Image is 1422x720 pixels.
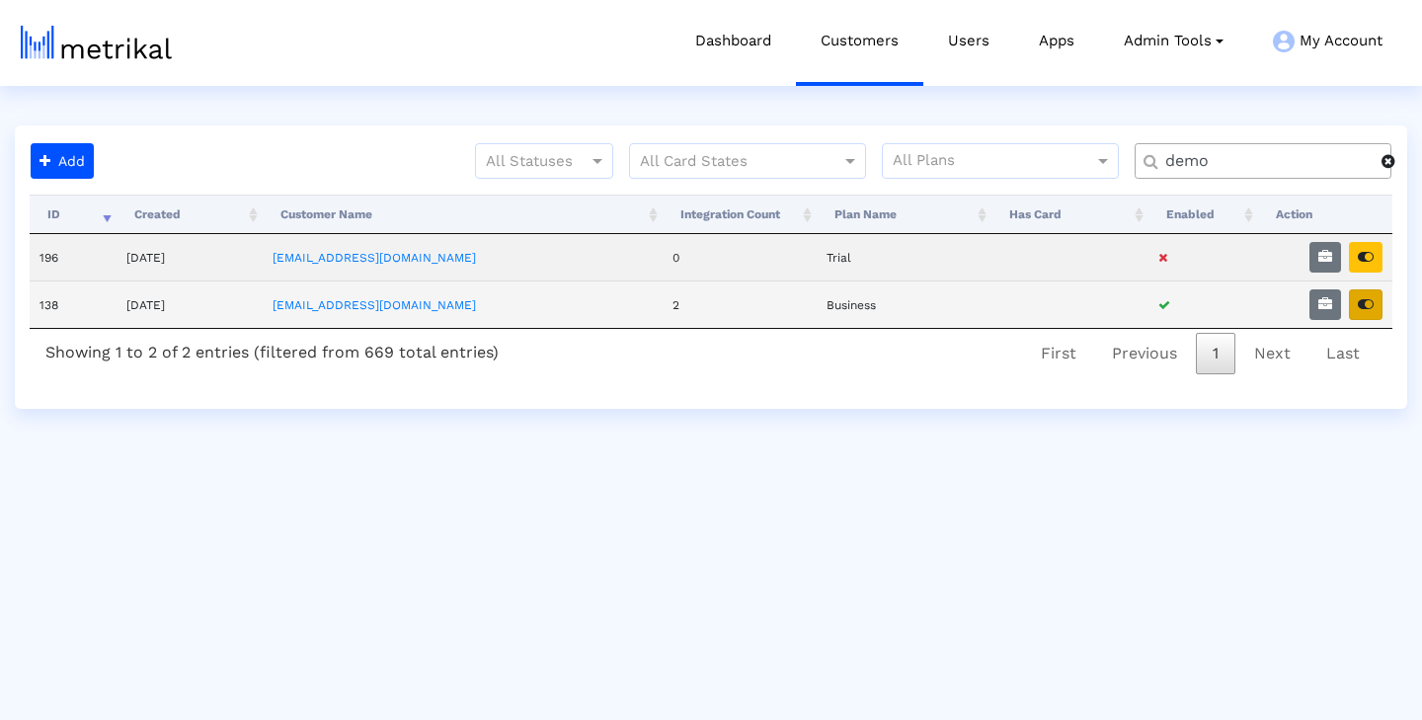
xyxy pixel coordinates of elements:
[273,298,476,312] a: [EMAIL_ADDRESS][DOMAIN_NAME]
[273,251,476,265] a: [EMAIL_ADDRESS][DOMAIN_NAME]
[117,195,264,234] th: Created: activate to sort column ascending
[991,195,1148,234] th: Has Card: activate to sort column ascending
[817,280,991,328] td: Business
[1237,333,1307,374] a: Next
[21,26,172,59] img: metrical-logo-light.png
[1024,333,1093,374] a: First
[30,329,514,369] div: Showing 1 to 2 of 2 entries (filtered from 669 total entries)
[1273,31,1295,52] img: my-account-menu-icon.png
[640,149,820,175] input: All Card States
[1148,195,1258,234] th: Enabled: activate to sort column ascending
[1095,333,1194,374] a: Previous
[817,195,991,234] th: Plan Name: activate to sort column ascending
[30,195,117,234] th: ID: activate to sort column ascending
[30,234,117,280] td: 196
[663,280,817,328] td: 2
[31,143,94,179] button: Add
[1151,151,1382,172] input: Customer Name
[30,280,117,328] td: 138
[817,234,991,280] td: Trial
[117,234,264,280] td: [DATE]
[117,280,264,328] td: [DATE]
[1258,195,1392,234] th: Action
[663,234,817,280] td: 0
[1309,333,1377,374] a: Last
[893,149,1097,175] input: All Plans
[663,195,817,234] th: Integration Count: activate to sort column ascending
[1196,333,1235,374] a: 1
[263,195,662,234] th: Customer Name: activate to sort column ascending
